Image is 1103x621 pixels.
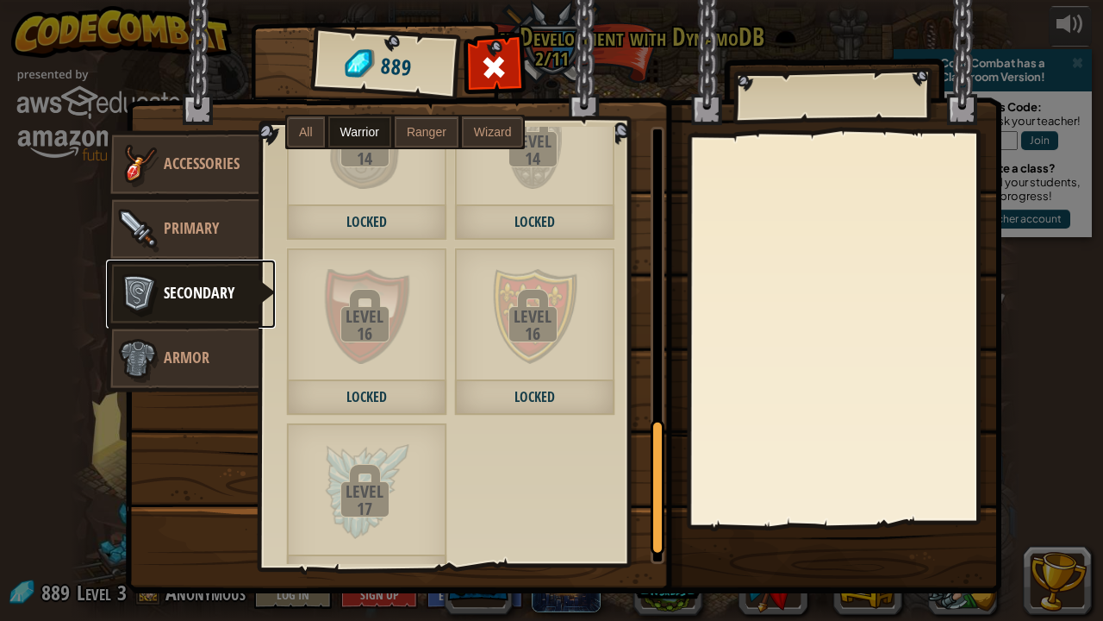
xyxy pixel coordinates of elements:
[286,555,447,591] span: Locked
[454,380,615,416] span: Locked
[454,308,611,325] div: Level
[164,347,209,368] span: Armor
[379,50,413,84] span: 889
[454,205,615,241] span: Locked
[320,269,414,364] img: portrait.png
[112,139,164,191] img: item-icon-accessories.png
[106,324,259,393] a: Armor
[320,444,414,539] img: portrait.png
[474,125,512,139] span: Wizard
[488,269,583,364] img: portrait.png
[454,325,611,342] div: 16
[454,150,611,167] div: 14
[340,125,379,139] span: Warrior
[299,125,313,139] span: All
[286,325,443,342] div: 16
[164,217,219,239] span: Primary
[286,380,447,416] span: Locked
[164,153,240,174] span: Accessories
[286,483,443,500] div: Level
[286,308,443,325] div: Level
[106,130,259,199] a: Accessories
[407,125,446,139] span: Ranger
[112,204,164,255] img: item-icon-primary.png
[164,282,234,304] span: Secondary
[112,268,164,320] img: item-icon-secondary.png
[286,500,443,517] div: 17
[106,260,276,329] a: Secondary
[106,195,259,264] a: Primary
[286,150,443,167] div: 14
[286,205,447,241] span: Locked
[112,333,164,385] img: item-icon-armor.png
[454,133,611,150] div: Level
